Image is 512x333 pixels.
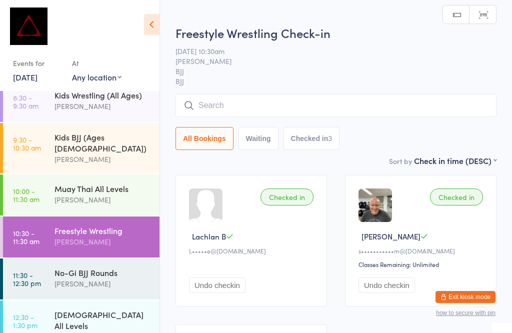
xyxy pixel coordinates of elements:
[3,123,159,173] a: 9:30 -10:30 amKids BJJ (Ages [DEMOGRAPHIC_DATA])[PERSON_NAME]
[54,100,151,112] div: [PERSON_NAME]
[175,66,481,76] span: BJJ
[13,135,41,151] time: 9:30 - 10:30 am
[13,313,37,329] time: 12:30 - 1:30 pm
[283,127,340,150] button: Checked in3
[389,156,412,166] label: Sort by
[13,187,39,203] time: 10:00 - 11:30 am
[54,153,151,165] div: [PERSON_NAME]
[3,174,159,215] a: 10:00 -11:30 amMuay Thai All Levels[PERSON_NAME]
[54,89,151,100] div: Kids Wrestling (All Ages)
[358,277,415,293] button: Undo checkin
[192,231,226,241] span: Lachlan B
[189,246,316,255] div: L•••••e@[DOMAIN_NAME]
[175,127,233,150] button: All Bookings
[175,56,481,66] span: [PERSON_NAME]
[238,127,278,150] button: Waiting
[358,246,486,255] div: s•••••••••••m@[DOMAIN_NAME]
[435,291,495,303] button: Exit kiosk mode
[54,267,151,278] div: No-Gi BJJ Rounds
[3,258,159,299] a: 11:30 -12:30 pmNo-Gi BJJ Rounds[PERSON_NAME]
[189,277,245,293] button: Undo checkin
[13,93,38,109] time: 8:30 - 9:30 am
[13,271,41,287] time: 11:30 - 12:30 pm
[361,231,420,241] span: [PERSON_NAME]
[3,216,159,257] a: 10:30 -11:30 amFreestyle Wrestling[PERSON_NAME]
[72,71,121,82] div: Any location
[260,188,313,205] div: Checked in
[430,188,483,205] div: Checked in
[328,134,332,142] div: 3
[175,46,481,56] span: [DATE] 10:30am
[358,260,486,268] div: Classes Remaining: Unlimited
[54,309,151,331] div: [DEMOGRAPHIC_DATA] All Levels
[54,225,151,236] div: Freestyle Wrestling
[54,236,151,247] div: [PERSON_NAME]
[13,71,37,82] a: [DATE]
[175,24,496,41] h2: Freestyle Wrestling Check-in
[54,278,151,289] div: [PERSON_NAME]
[175,76,496,86] span: BJJ
[54,183,151,194] div: Muay Thai All Levels
[10,7,47,45] img: Dominance MMA Thomastown
[72,55,121,71] div: At
[436,309,495,316] button: how to secure with pin
[358,188,392,222] img: image1723540674.png
[414,155,496,166] div: Check in time (DESC)
[175,94,496,117] input: Search
[54,194,151,205] div: [PERSON_NAME]
[13,229,39,245] time: 10:30 - 11:30 am
[54,131,151,153] div: Kids BJJ (Ages [DEMOGRAPHIC_DATA])
[3,81,159,122] a: 8:30 -9:30 amKids Wrestling (All Ages)[PERSON_NAME]
[13,55,62,71] div: Events for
